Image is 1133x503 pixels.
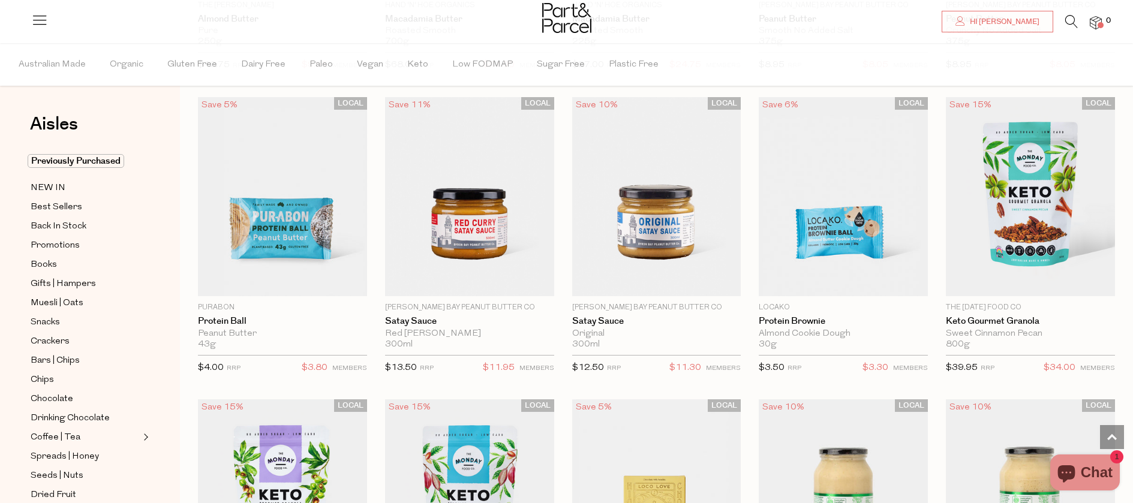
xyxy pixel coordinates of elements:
[31,315,140,330] a: Snacks
[31,200,140,215] a: Best Sellers
[759,97,802,113] div: Save 6%
[946,329,1115,339] div: Sweet Cinnamon Pecan
[385,302,554,313] p: [PERSON_NAME] Bay Peanut Butter Co
[31,488,76,502] span: Dried Fruit
[572,97,741,296] img: Satay Sauce
[30,111,78,137] span: Aisles
[759,363,785,372] span: $3.50
[483,360,515,376] span: $11.95
[946,97,995,113] div: Save 15%
[1080,365,1115,372] small: MEMBERS
[1082,399,1115,412] span: LOCAL
[31,468,140,483] a: Seeds | Nuts
[407,44,428,86] span: Keto
[31,181,65,195] span: NEW IN
[946,399,995,415] div: Save 10%
[198,339,216,350] span: 43g
[706,365,741,372] small: MEMBERS
[31,200,82,215] span: Best Sellers
[198,329,367,339] div: Peanut Butter
[31,296,140,311] a: Muesli | Oats
[385,97,434,113] div: Save 11%
[198,97,241,113] div: Save 5%
[19,44,86,86] span: Australian Made
[607,365,621,372] small: RRP
[31,258,57,272] span: Books
[609,44,659,86] span: Plastic Free
[241,44,285,86] span: Dairy Free
[31,296,83,311] span: Muesli | Oats
[198,363,224,372] span: $4.00
[31,239,80,253] span: Promotions
[31,219,140,234] a: Back In Stock
[31,276,140,291] a: Gifts | Hampers
[708,399,741,412] span: LOCAL
[669,360,701,376] span: $11.30
[31,449,140,464] a: Spreads | Honey
[31,277,96,291] span: Gifts | Hampers
[572,316,741,327] a: Satay Sauce
[31,372,140,387] a: Chips
[759,97,928,296] img: Protein Brownie
[198,302,367,313] p: Purabon
[30,115,78,145] a: Aisles
[572,339,600,350] span: 300ml
[334,399,367,412] span: LOCAL
[946,316,1115,327] a: Keto Gourmet Granola
[521,97,554,110] span: LOCAL
[31,219,86,234] span: Back In Stock
[572,363,604,372] span: $12.50
[1103,16,1114,26] span: 0
[31,354,80,368] span: Bars | Chips
[420,365,434,372] small: RRP
[31,391,140,406] a: Chocolate
[31,180,140,195] a: NEW IN
[1090,16,1102,29] a: 0
[759,316,928,327] a: Protein Brownie
[759,302,928,313] p: Locako
[332,365,367,372] small: MEMBERS
[385,399,434,415] div: Save 15%
[946,302,1115,313] p: The [DATE] Food Co
[385,339,413,350] span: 300ml
[31,238,140,253] a: Promotions
[31,315,60,330] span: Snacks
[519,365,554,372] small: MEMBERS
[31,154,140,168] a: Previously Purchased
[31,335,70,349] span: Crackers
[542,3,591,33] img: Part&Parcel
[1082,97,1115,110] span: LOCAL
[537,44,585,86] span: Sugar Free
[385,363,417,372] span: $13.50
[708,97,741,110] span: LOCAL
[452,44,513,86] span: Low FODMAP
[946,339,970,350] span: 800g
[309,44,333,86] span: Paleo
[28,154,124,168] span: Previously Purchased
[31,469,83,483] span: Seeds | Nuts
[198,399,247,415] div: Save 15%
[385,316,554,327] a: Satay Sauce
[893,365,928,372] small: MEMBERS
[759,329,928,339] div: Almond Cookie Dough
[227,365,241,372] small: RRP
[946,97,1115,296] img: Keto Gourmet Granola
[895,97,928,110] span: LOCAL
[759,399,808,415] div: Save 10%
[895,399,928,412] span: LOCAL
[198,316,367,327] a: Protein Ball
[572,97,621,113] div: Save 10%
[31,430,80,445] span: Coffee | Tea
[521,399,554,412] span: LOCAL
[967,17,1039,27] span: Hi [PERSON_NAME]
[759,339,777,350] span: 30g
[31,334,140,349] a: Crackers
[31,373,54,387] span: Chips
[110,44,143,86] span: Organic
[385,97,554,296] img: Satay Sauce
[31,353,140,368] a: Bars | Chips
[357,44,383,86] span: Vegan
[572,399,615,415] div: Save 5%
[31,450,99,464] span: Spreads | Honey
[31,257,140,272] a: Books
